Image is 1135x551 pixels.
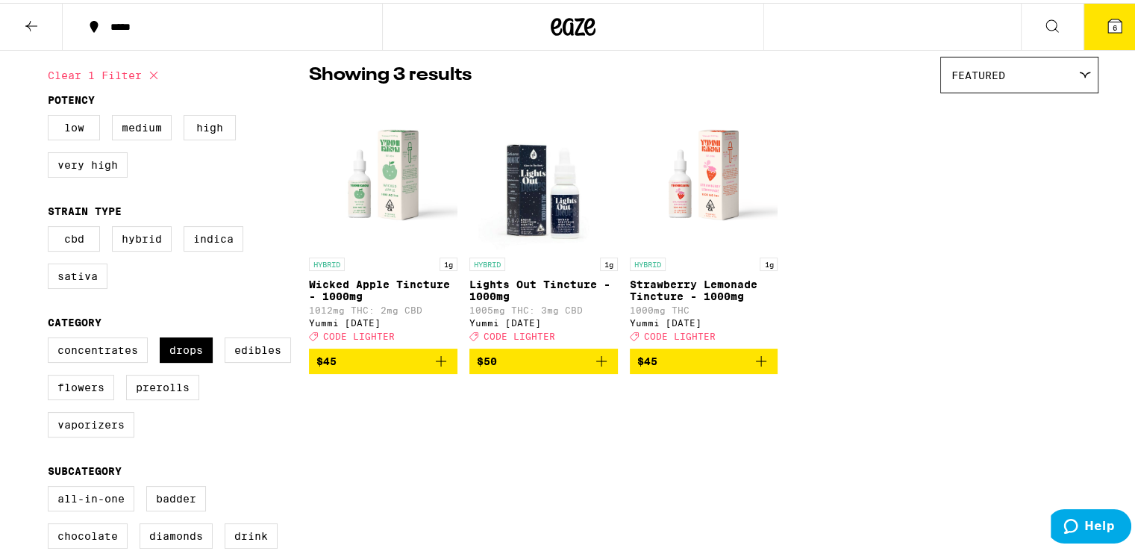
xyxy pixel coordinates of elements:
button: Clear 1 filter [48,54,163,91]
label: Very High [48,149,128,175]
label: Prerolls [126,372,199,397]
p: 1012mg THC: 2mg CBD [309,302,457,312]
a: Open page for Lights Out Tincture - 1000mg from Yummi Karma [469,98,618,346]
label: Indica [184,223,243,249]
button: Add to bag [309,346,457,371]
label: Concentrates [48,334,148,360]
span: $45 [637,352,657,364]
span: CODE LIGHTER [644,329,716,338]
div: Yummi [DATE] [309,315,457,325]
a: Open page for Strawberry Lemonade Tincture - 1000mg from Yummi Karma [630,98,778,346]
p: Wicked Apple Tincture - 1000mg [309,275,457,299]
p: Lights Out Tincture - 1000mg [469,275,618,299]
button: Add to bag [469,346,618,371]
label: Diamonds [140,520,213,546]
div: Yummi [DATE] [469,315,618,325]
label: Edibles [225,334,291,360]
label: Badder [146,483,206,508]
p: HYBRID [469,255,505,268]
img: Yummi Karma - Strawberry Lemonade Tincture - 1000mg [630,98,778,247]
label: Sativa [48,261,107,286]
img: Yummi Karma - Wicked Apple Tincture - 1000mg [309,98,457,247]
iframe: Opens a widget where you can find more information [1051,506,1131,544]
span: $50 [477,352,497,364]
p: 1g [440,255,457,268]
p: 1000mg THC [630,302,778,312]
label: CBD [48,223,100,249]
label: Flowers [48,372,114,397]
legend: Potency [48,91,95,103]
label: Hybrid [112,223,172,249]
div: Yummi [DATE] [630,315,778,325]
legend: Subcategory [48,462,122,474]
img: Yummi Karma - Lights Out Tincture - 1000mg [469,98,618,247]
p: 1g [760,255,778,268]
legend: Strain Type [48,202,122,214]
span: CODE LIGHTER [323,329,395,338]
label: Medium [112,112,172,137]
p: Strawberry Lemonade Tincture - 1000mg [630,275,778,299]
a: Open page for Wicked Apple Tincture - 1000mg from Yummi Karma [309,98,457,346]
label: Low [48,112,100,137]
p: HYBRID [630,255,666,268]
span: Featured [951,66,1005,78]
span: $45 [316,352,337,364]
p: 1005mg THC: 3mg CBD [469,302,618,312]
label: Drops [160,334,213,360]
button: Add to bag [630,346,778,371]
legend: Category [48,314,101,326]
p: HYBRID [309,255,345,268]
span: 6 [1113,20,1117,29]
p: Showing 3 results [309,60,472,85]
label: Vaporizers [48,409,134,435]
label: Chocolate [48,520,128,546]
p: 1g [600,255,618,268]
span: CODE LIGHTER [484,329,555,338]
label: High [184,112,236,137]
label: All-In-One [48,483,134,508]
label: Drink [225,520,278,546]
